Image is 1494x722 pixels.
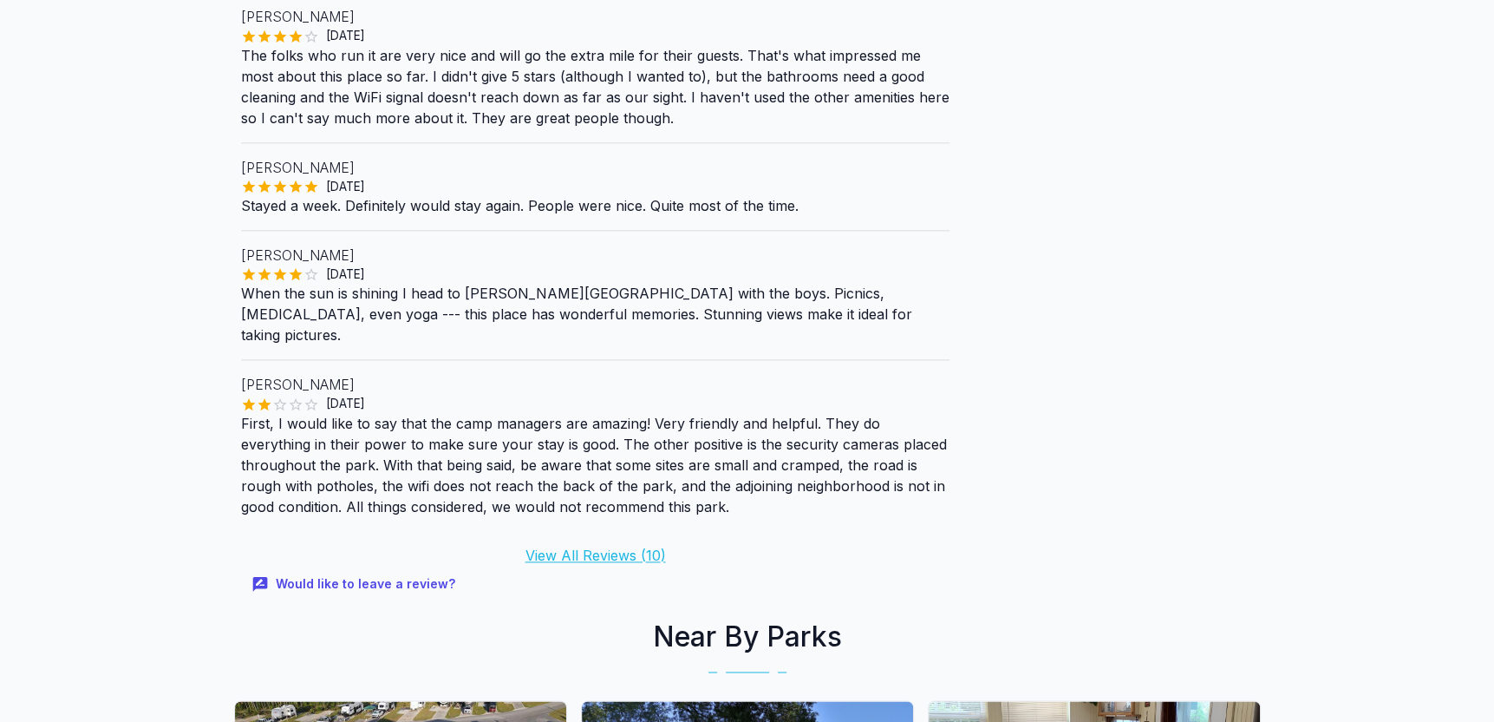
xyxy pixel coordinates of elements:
[319,178,372,195] span: [DATE]
[319,395,372,412] span: [DATE]
[241,245,950,266] p: [PERSON_NAME]
[227,616,1268,658] h2: Near By Parks
[241,6,950,27] p: [PERSON_NAME]
[241,566,469,603] button: Would like to leave a review?
[241,157,950,178] p: [PERSON_NAME]
[525,547,665,564] a: View All Reviews (10)
[319,266,372,283] span: [DATE]
[241,374,950,395] p: [PERSON_NAME]
[241,195,950,216] p: Stayed a week. Definitely would stay again. People were nice. Quite most of the time.
[241,45,950,128] p: The folks who run it are very nice and will go the extra mile for their guests. That's what impre...
[241,283,950,345] p: When the sun is shining I head to [PERSON_NAME][GEOGRAPHIC_DATA] with the boys. Picnics, [MEDICAL...
[319,27,372,44] span: [DATE]
[241,413,950,517] p: First, I would like to say that the camp managers are amazing! Very friendly and helpful. They do...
